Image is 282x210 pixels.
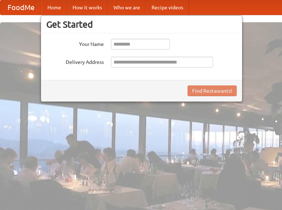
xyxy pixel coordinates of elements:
[42,0,67,15] a: Home
[0,0,42,15] a: FoodMe
[46,19,237,30] h3: Get Started
[67,0,108,15] a: How it works
[188,85,237,96] button: Find Restaurants!
[46,39,104,48] label: Your Name
[108,0,146,15] a: Who we are
[146,0,189,15] a: Recipe videos
[46,57,104,66] label: Delivery Address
